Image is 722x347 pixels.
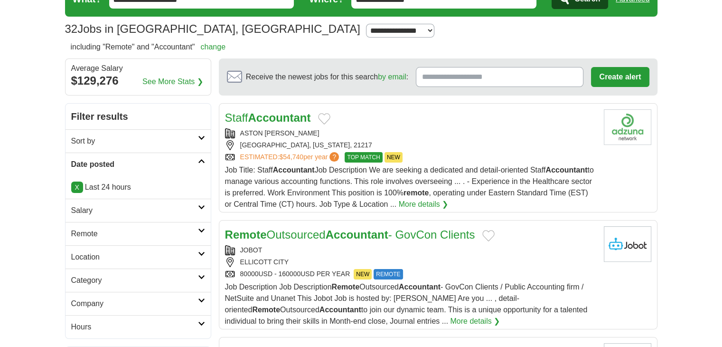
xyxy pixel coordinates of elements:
a: StaffAccountant [225,111,311,124]
div: Average Salary [71,65,205,72]
strong: remote [403,189,429,197]
div: ASTON [PERSON_NAME] [225,128,596,138]
a: See More Stats ❯ [142,76,203,87]
span: REMOTE [374,269,403,280]
h2: Filter results [66,104,211,129]
button: Add to favorite jobs [482,230,495,241]
div: $129,276 [71,72,205,89]
span: TOP MATCH [345,152,382,163]
a: Company [66,292,211,315]
span: Job Description Job Description Outsourced - GovCon Clients / Public Accounting firm / NetSuite a... [225,283,588,325]
a: Sort by [66,129,211,153]
strong: Accountant [326,228,388,241]
span: 32 [65,20,78,38]
h2: Salary [71,205,198,216]
h1: Jobs in [GEOGRAPHIC_DATA], [GEOGRAPHIC_DATA] [65,22,360,35]
a: More details ❯ [450,316,500,327]
a: JOBOT [240,246,263,254]
span: Job Title: Staff Job Description We are seeking a dedicated and detail-oriented Staff to manage v... [225,166,594,208]
span: NEW [384,152,403,163]
h2: Company [71,298,198,309]
span: $54,740 [279,153,303,161]
div: 80000USD - 160000USD PER YEAR [225,269,596,280]
p: Last 24 hours [71,182,205,193]
img: Jobot logo [604,226,651,262]
a: Hours [66,315,211,338]
button: Add to favorite jobs [318,113,330,125]
strong: Accountant [545,166,587,174]
a: ESTIMATED:$54,740per year? [240,152,341,163]
strong: Remote [332,283,360,291]
a: Salary [66,199,211,222]
strong: Accountant [273,166,315,174]
a: More details ❯ [399,199,449,210]
strong: Accountant [248,111,310,124]
a: X [71,182,83,193]
button: Create alert [591,67,649,87]
strong: Remote [252,306,280,314]
h2: Category [71,275,198,286]
img: Company logo [604,109,651,145]
h2: Hours [71,321,198,333]
a: Date posted [66,153,211,176]
span: NEW [354,269,372,280]
div: [GEOGRAPHIC_DATA], [US_STATE], 21217 [225,140,596,150]
div: ELLICOTT CITY [225,257,596,267]
h2: including "Remote" and "Accountant" [71,41,225,53]
a: RemoteOutsourcedAccountant- GovCon Clients [225,228,475,241]
strong: Remote [225,228,267,241]
strong: Accountant [319,306,361,314]
span: Receive the newest jobs for this search : [246,71,408,83]
h2: Location [71,251,198,263]
span: ? [329,152,339,162]
h2: Sort by [71,135,198,147]
a: by email [378,73,406,81]
h2: Date posted [71,159,198,170]
strong: Accountant [399,283,441,291]
a: Remote [66,222,211,245]
a: Category [66,269,211,292]
h2: Remote [71,228,198,240]
a: change [200,43,225,51]
a: Location [66,245,211,269]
